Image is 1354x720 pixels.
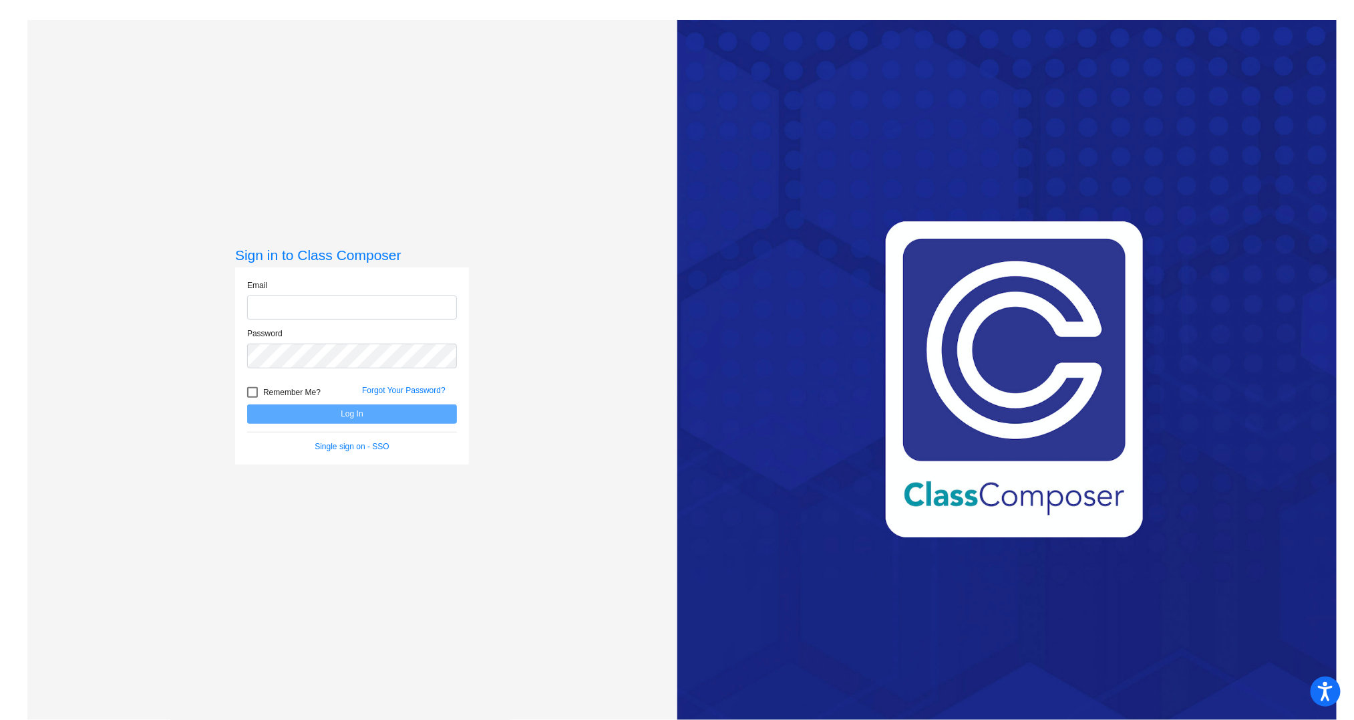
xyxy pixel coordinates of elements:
label: Email [247,279,267,291]
label: Password [247,328,283,340]
span: Remember Me? [263,384,321,400]
button: Log In [247,404,457,424]
a: Forgot Your Password? [362,386,446,395]
h3: Sign in to Class Composer [235,247,469,263]
a: Single sign on - SSO [315,442,389,451]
